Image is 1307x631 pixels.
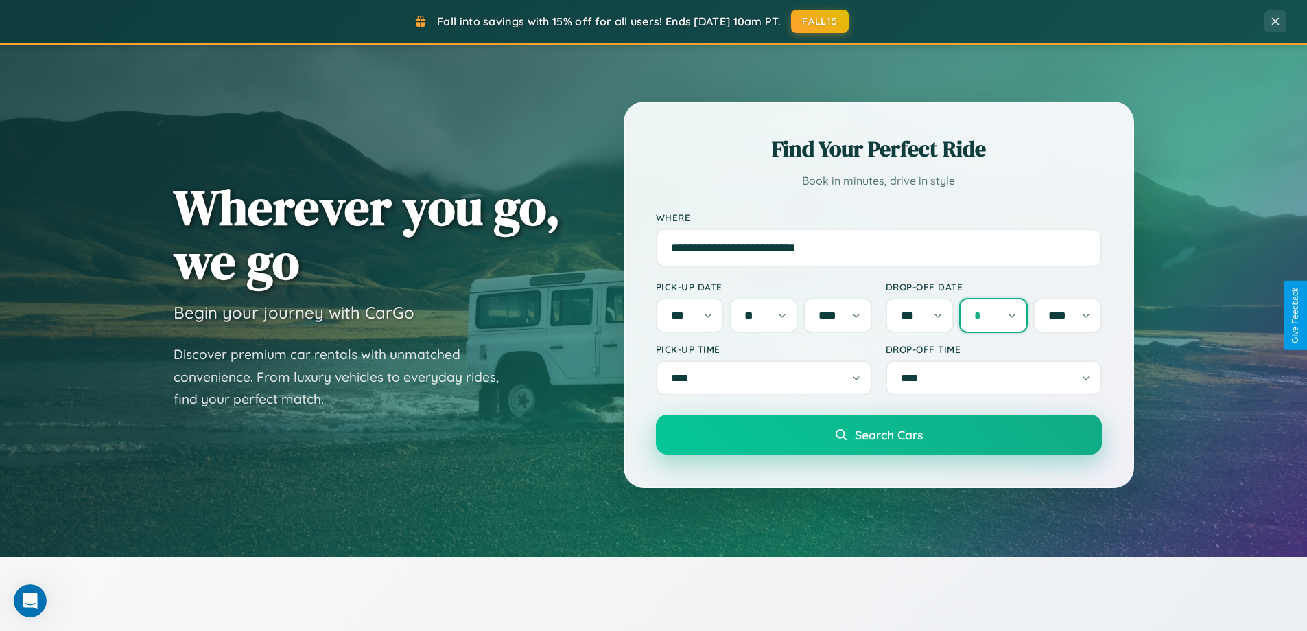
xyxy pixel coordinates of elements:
[791,10,849,33] button: FALL15
[886,281,1102,292] label: Drop-off Date
[14,584,47,617] iframe: Intercom live chat
[656,415,1102,455] button: Search Cars
[886,343,1102,355] label: Drop-off Time
[1291,288,1300,343] div: Give Feedback
[656,343,872,355] label: Pick-up Time
[656,134,1102,164] h2: Find Your Perfect Ride
[656,281,872,292] label: Pick-up Date
[174,343,517,411] p: Discover premium car rentals with unmatched convenience. From luxury vehicles to everyday rides, ...
[174,180,561,288] h1: Wherever you go, we go
[656,171,1102,191] p: Book in minutes, drive in style
[656,211,1102,223] label: Where
[174,302,414,323] h3: Begin your journey with CarGo
[855,427,923,442] span: Search Cars
[437,14,781,28] span: Fall into savings with 15% off for all users! Ends [DATE] 10am PT.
